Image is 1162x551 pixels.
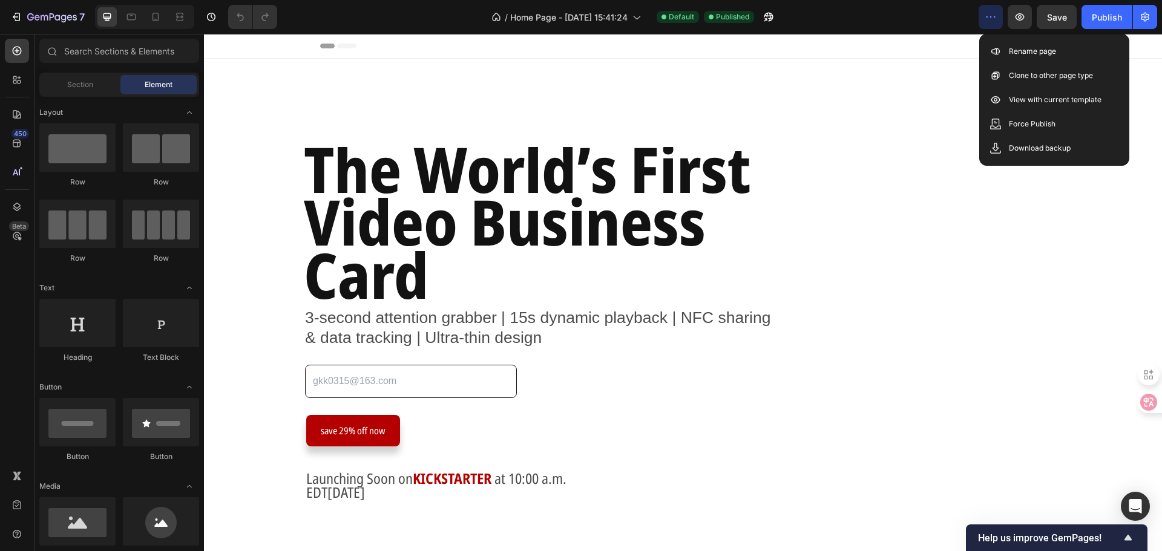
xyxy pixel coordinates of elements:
div: Row [123,177,199,187]
button: Show survey - Help us improve GemPages! [978,530,1135,545]
span: at 10:00 a.m. EDT[DATE] [102,434,363,468]
span: Media [39,481,61,492]
p: Download backup [1009,142,1071,154]
span: Text [39,282,54,293]
span: / [505,11,508,24]
div: Text Block [123,352,199,363]
div: Publish [1092,11,1122,24]
span: Default [669,11,694,22]
div: Heading [39,352,116,363]
span: Toggle open [180,278,199,298]
input: Search Sections & Elements [39,39,199,63]
span: Home Page - [DATE] 15:41:24 [510,11,628,24]
span: Published [716,11,749,22]
span: Help us improve GemPages! [978,532,1121,544]
span: Toggle open [180,477,199,496]
div: Open Intercom Messenger [1121,492,1150,521]
strong: KICKSTARTER [209,434,287,454]
p: Clone to other page type [1009,70,1093,82]
iframe: Design area [204,34,1162,551]
div: Button [123,451,199,462]
div: 450 [11,129,29,139]
div: Row [39,177,116,187]
div: Row [39,253,116,264]
div: Undo/Redo [228,5,277,29]
div: Button [39,451,116,462]
span: Button [39,382,62,393]
button: Publish [1082,5,1132,29]
div: Beta [9,221,29,231]
span: Toggle open [180,103,199,122]
p: Rename page [1009,45,1056,57]
button: Save [1037,5,1077,29]
p: 7 [79,10,85,24]
p: View with current template [1009,94,1101,106]
p: Force Publish [1009,118,1055,130]
span: Toggle open [180,377,199,397]
span: Section [67,79,93,90]
span: Element [145,79,172,90]
button: 7 [5,5,90,29]
span: Layout [39,107,63,118]
div: Row [123,253,199,264]
span: Save [1047,12,1067,22]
